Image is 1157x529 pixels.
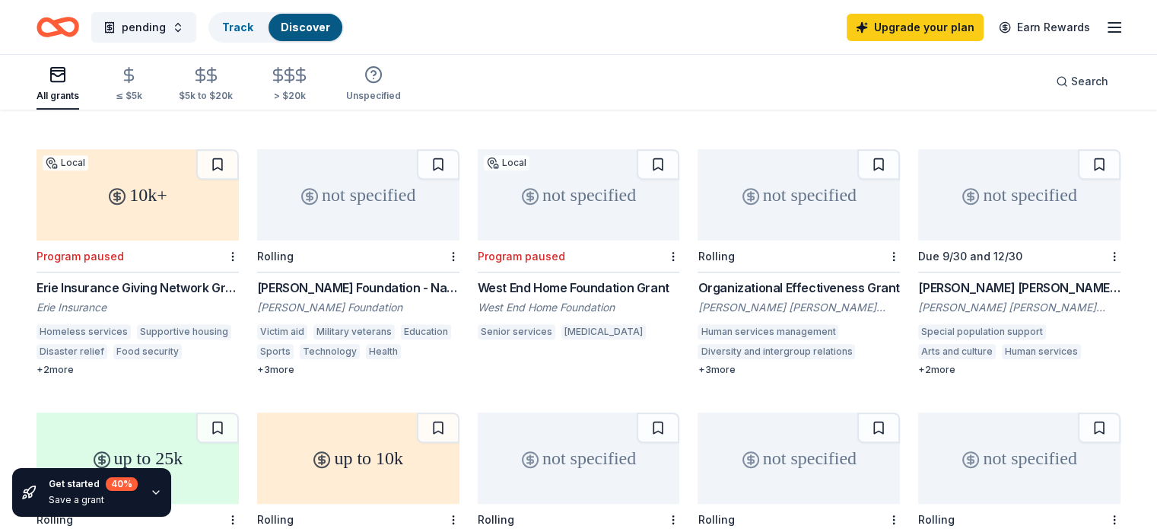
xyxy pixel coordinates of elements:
[37,364,239,376] div: + 2 more
[257,513,294,526] div: Rolling
[257,250,294,263] div: Rolling
[478,513,514,526] div: Rolling
[37,300,239,315] div: Erie Insurance
[918,279,1120,297] div: [PERSON_NAME] [PERSON_NAME] Charitable Foundation Grant
[698,413,900,504] div: not specified
[137,324,231,339] div: Supportive housing
[313,324,395,339] div: Military veterans
[257,364,459,376] div: + 3 more
[179,90,233,102] div: $5k to $20k
[478,279,680,297] div: West End Home Foundation Grant
[37,250,124,263] div: Program paused
[269,90,310,102] div: > $20k
[478,413,680,504] div: not specified
[698,300,900,315] div: [PERSON_NAME] [PERSON_NAME] Foundation
[37,279,239,297] div: Erie Insurance Giving Network Grant
[300,344,360,359] div: Technology
[49,494,138,506] div: Save a grant
[37,413,239,504] div: up to 25k
[918,364,1120,376] div: + 2 more
[698,149,900,241] div: not specified
[918,149,1120,241] div: not specified
[43,155,88,170] div: Local
[116,90,142,102] div: ≤ $5k
[918,413,1120,504] div: not specified
[257,413,459,504] div: up to 10k
[698,250,734,263] div: Rolling
[37,149,239,241] div: 10k+
[478,149,680,241] div: not specified
[269,60,310,110] button: > $20k
[847,14,984,41] a: Upgrade your plan
[484,155,529,170] div: Local
[37,149,239,376] a: 10k+LocalProgram pausedErie Insurance Giving Network GrantErie InsuranceHomeless servicesSupporti...
[122,18,166,37] span: pending
[257,279,459,297] div: [PERSON_NAME] Foundation - Nationwide Grants
[698,513,734,526] div: Rolling
[918,344,996,359] div: Arts and culture
[257,149,459,241] div: not specified
[698,324,838,339] div: Human services management
[698,149,900,376] a: not specifiedRollingOrganizational Effectiveness Grant[PERSON_NAME] [PERSON_NAME] FoundationHuman...
[1002,344,1081,359] div: Human services
[918,300,1120,315] div: [PERSON_NAME] [PERSON_NAME] Charitable Foundation
[116,60,142,110] button: ≤ $5k
[257,149,459,376] a: not specifiedRolling[PERSON_NAME] Foundation - Nationwide Grants[PERSON_NAME] FoundationVictim ai...
[37,324,131,339] div: Homeless services
[918,250,1022,263] div: Due 9/30 and 12/30
[478,324,555,339] div: Senior services
[222,21,253,33] a: Track
[346,90,401,102] div: Unspecified
[179,60,233,110] button: $5k to $20k
[106,477,138,491] div: 40 %
[49,477,138,491] div: Get started
[478,250,565,263] div: Program paused
[918,324,1046,339] div: Special population support
[478,149,680,344] a: not specifiedLocalProgram pausedWest End Home Foundation GrantWest End Home FoundationSenior serv...
[478,300,680,315] div: West End Home Foundation
[208,12,344,43] button: TrackDiscover
[366,344,401,359] div: Health
[698,279,900,297] div: Organizational Effectiveness Grant
[346,59,401,110] button: Unspecified
[990,14,1099,41] a: Earn Rewards
[698,364,900,376] div: + 3 more
[401,324,451,339] div: Education
[918,149,1120,376] a: not specifiedDue 9/30 and 12/30[PERSON_NAME] [PERSON_NAME] Charitable Foundation Grant[PERSON_NAM...
[1044,66,1120,97] button: Search
[561,324,646,339] div: [MEDICAL_DATA]
[407,344,450,359] div: Science
[698,344,855,359] div: Diversity and intergroup relations
[37,9,79,45] a: Home
[1071,72,1108,91] span: Search
[37,59,79,110] button: All grants
[91,12,196,43] button: pending
[37,344,107,359] div: Disaster relief
[281,21,330,33] a: Discover
[257,344,294,359] div: Sports
[257,324,307,339] div: Victim aid
[113,344,182,359] div: Food security
[257,300,459,315] div: [PERSON_NAME] Foundation
[37,90,79,102] div: All grants
[918,513,955,526] div: Rolling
